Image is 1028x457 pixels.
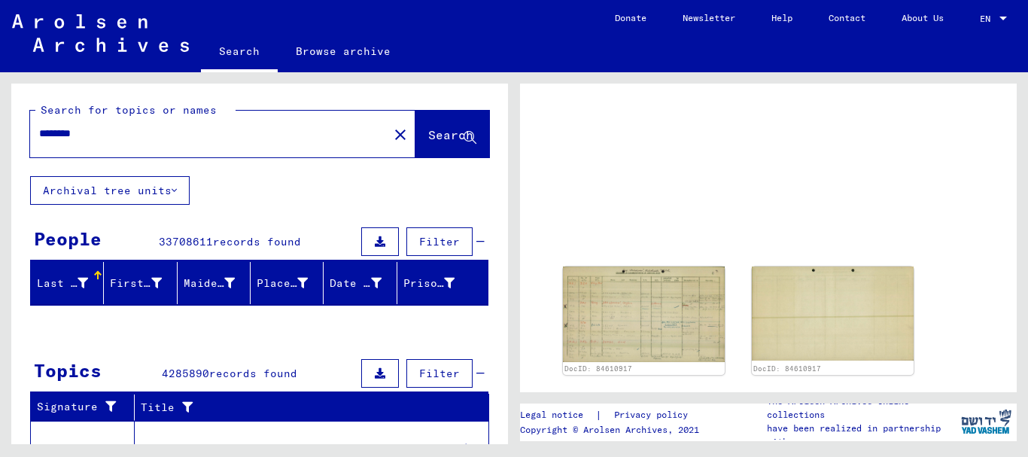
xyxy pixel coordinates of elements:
p: Copyright © Arolsen Archives, 2021 [520,423,706,437]
p: have been realized in partnership with [767,422,955,449]
span: Search [428,127,473,142]
a: Privacy policy [602,407,706,423]
a: DocID: 84610917 [564,364,632,373]
mat-header-cell: First Name [104,262,177,304]
div: Prisoner # [403,271,473,295]
mat-header-cell: Maiden Name [178,262,251,304]
div: Place of Birth [257,276,308,291]
div: Date of Birth [330,271,400,295]
div: Last Name [37,271,107,295]
span: Filter [419,367,460,380]
mat-icon: close [391,126,409,144]
mat-header-cell: Last Name [31,262,104,304]
mat-header-cell: Date of Birth [324,262,397,304]
a: Browse archive [278,33,409,69]
mat-header-cell: Place of Birth [251,262,324,304]
span: Filter [419,235,460,248]
div: Topics [34,357,102,384]
div: Signature [37,399,123,415]
div: Title [141,400,459,416]
mat-header-cell: Prisoner # [397,262,488,304]
div: Title [141,395,474,419]
div: Maiden Name [184,271,254,295]
div: Maiden Name [184,276,235,291]
a: Search [201,33,278,72]
div: Place of Birth [257,271,327,295]
div: Last Name [37,276,88,291]
div: Signature [37,395,138,419]
span: 4285890 [162,367,209,380]
img: 001.jpg [563,267,725,362]
button: Filter [406,227,473,256]
button: Archival tree units [30,176,190,205]
div: First Name [110,276,161,291]
button: Clear [385,119,415,149]
span: 33708611 [159,235,213,248]
span: records found [213,235,301,248]
img: Arolsen_neg.svg [12,14,189,52]
div: First Name [110,271,180,295]
p: The Arolsen Archives online collections [767,395,955,422]
a: DocID: 84610917 [753,364,821,373]
span: EN [980,14,996,24]
span: records found [209,367,297,380]
img: 002.jpg [752,267,914,361]
div: Date of Birth [330,276,381,291]
div: Prisoner # [403,276,455,291]
img: yv_logo.png [958,403,1014,440]
div: | [520,407,706,423]
button: Filter [406,359,473,388]
a: Legal notice [520,407,595,423]
div: People [34,225,102,252]
mat-label: Search for topics or names [41,103,217,117]
button: Search [415,111,489,157]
